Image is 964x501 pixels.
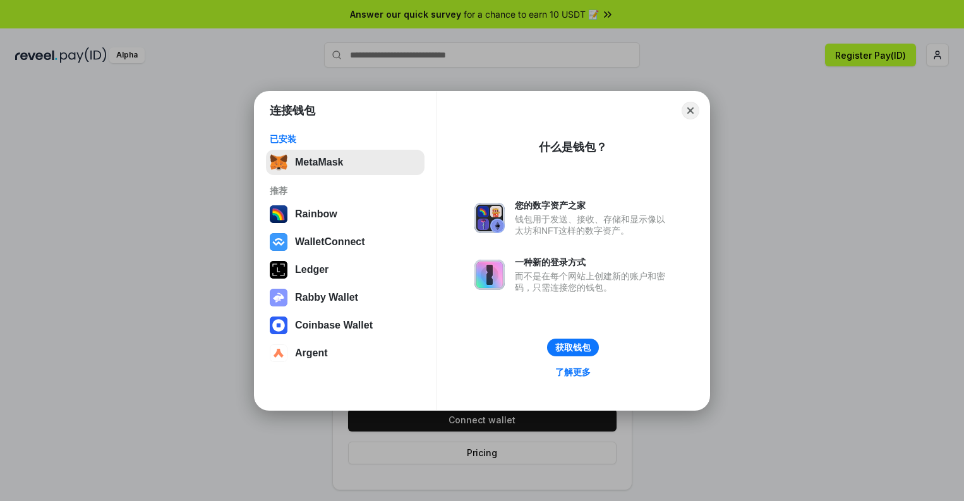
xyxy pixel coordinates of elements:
button: MetaMask [266,150,425,175]
button: Argent [266,341,425,366]
div: 什么是钱包？ [539,140,607,155]
div: 获取钱包 [555,342,591,353]
div: 已安装 [270,133,421,145]
div: 推荐 [270,185,421,196]
div: Argent [295,347,328,359]
div: 一种新的登录方式 [515,257,672,268]
button: Rainbow [266,202,425,227]
button: Coinbase Wallet [266,313,425,338]
div: Coinbase Wallet [295,320,373,331]
img: svg+xml,%3Csvg%20fill%3D%22none%22%20height%3D%2233%22%20viewBox%3D%220%200%2035%2033%22%20width%... [270,154,287,171]
img: svg+xml,%3Csvg%20width%3D%2228%22%20height%3D%2228%22%20viewBox%3D%220%200%2028%2028%22%20fill%3D... [270,317,287,334]
div: 钱包用于发送、接收、存储和显示像以太坊和NFT这样的数字资产。 [515,214,672,236]
div: Ledger [295,264,328,275]
img: svg+xml,%3Csvg%20xmlns%3D%22http%3A%2F%2Fwww.w3.org%2F2000%2Fsvg%22%20fill%3D%22none%22%20viewBox... [270,289,287,306]
img: svg+xml,%3Csvg%20xmlns%3D%22http%3A%2F%2Fwww.w3.org%2F2000%2Fsvg%22%20width%3D%2228%22%20height%3... [270,261,287,279]
div: 而不是在每个网站上创建新的账户和密码，只需连接您的钱包。 [515,270,672,293]
img: svg+xml,%3Csvg%20width%3D%22120%22%20height%3D%22120%22%20viewBox%3D%220%200%20120%20120%22%20fil... [270,205,287,223]
img: svg+xml,%3Csvg%20xmlns%3D%22http%3A%2F%2Fwww.w3.org%2F2000%2Fsvg%22%20fill%3D%22none%22%20viewBox... [474,260,505,290]
div: Rabby Wallet [295,292,358,303]
button: 获取钱包 [547,339,599,356]
button: Rabby Wallet [266,285,425,310]
div: 了解更多 [555,366,591,378]
div: Rainbow [295,208,337,220]
button: Ledger [266,257,425,282]
button: Close [682,102,699,119]
a: 了解更多 [548,364,598,380]
img: svg+xml,%3Csvg%20width%3D%2228%22%20height%3D%2228%22%20viewBox%3D%220%200%2028%2028%22%20fill%3D... [270,344,287,362]
img: svg+xml,%3Csvg%20xmlns%3D%22http%3A%2F%2Fwww.w3.org%2F2000%2Fsvg%22%20fill%3D%22none%22%20viewBox... [474,203,505,233]
h1: 连接钱包 [270,103,315,118]
img: svg+xml,%3Csvg%20width%3D%2228%22%20height%3D%2228%22%20viewBox%3D%220%200%2028%2028%22%20fill%3D... [270,233,287,251]
div: WalletConnect [295,236,365,248]
button: WalletConnect [266,229,425,255]
div: 您的数字资产之家 [515,200,672,211]
div: MetaMask [295,157,343,168]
